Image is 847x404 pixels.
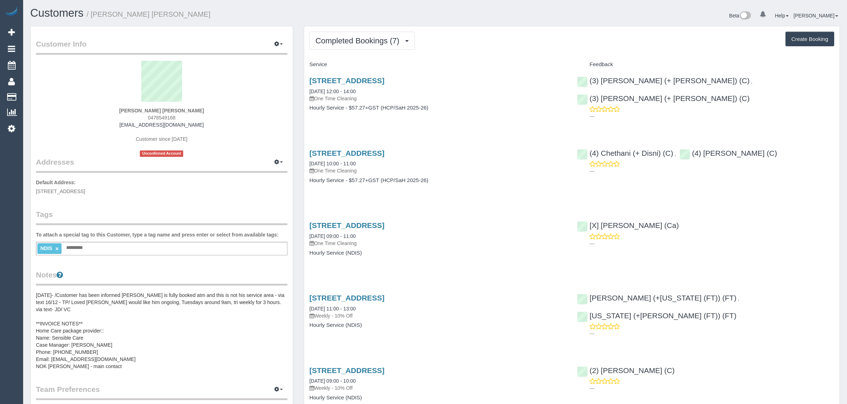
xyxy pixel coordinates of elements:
[729,13,751,18] a: Beta
[36,39,287,55] legend: Customer Info
[577,312,736,320] a: [US_STATE] (+[PERSON_NAME] (FT)) (FT)
[120,122,204,128] a: [EMAIL_ADDRESS][DOMAIN_NAME]
[309,322,567,328] h4: Hourly Service (NDIS)
[316,36,403,45] span: Completed Bookings (7)
[309,384,567,392] p: Weekly - 10% Off
[309,95,567,102] p: One Time Cleaning
[589,240,834,247] p: ---
[589,385,834,392] p: ---
[140,150,183,156] span: Unconfirmed Account
[589,330,834,337] p: ---
[119,108,204,113] strong: [PERSON_NAME] [PERSON_NAME]
[577,62,834,68] h4: Feedback
[36,209,287,225] legend: Tags
[674,151,676,157] span: ,
[738,296,739,302] span: ,
[751,79,752,84] span: ,
[577,76,750,85] a: (3) [PERSON_NAME] (+ [PERSON_NAME]) (C)
[739,11,751,21] img: New interface
[55,246,59,252] a: ×
[309,294,385,302] a: [STREET_ADDRESS]
[36,292,287,370] pre: [DATE]- /Customer has been informed [PERSON_NAME] is fully booked atm and this is not his service...
[309,378,356,384] a: [DATE] 09:00 - 10:00
[679,149,777,157] a: (4) [PERSON_NAME] (C)
[36,179,76,186] label: Default Address:
[589,168,834,175] p: ---
[4,7,18,17] img: Automaid Logo
[577,221,679,229] a: [X] [PERSON_NAME] (Ca)
[36,384,287,400] legend: Team Preferences
[775,13,789,18] a: Help
[309,221,385,229] a: [STREET_ADDRESS]
[148,115,175,121] span: 0478549168
[309,312,567,319] p: Weekly - 10% Off
[309,105,567,111] h4: Hourly Service - $57.27+GST (HCP/SaH 2025-26)
[309,32,415,50] button: Completed Bookings (7)
[136,136,187,142] span: Customer since [DATE]
[309,76,385,85] a: [STREET_ADDRESS]
[36,188,85,194] span: [STREET_ADDRESS]
[36,270,287,286] legend: Notes
[577,366,674,374] a: (2) [PERSON_NAME] (C)
[309,306,356,312] a: [DATE] 11:00 - 13:00
[309,62,567,68] h4: Service
[577,149,673,157] a: (4) Chethani (+ Disni) (C)
[309,250,567,256] h4: Hourly Service (NDIS)
[309,366,385,374] a: [STREET_ADDRESS]
[87,10,211,18] small: / [PERSON_NAME] [PERSON_NAME]
[309,89,356,94] a: [DATE] 12:00 - 14:00
[30,7,84,19] a: Customers
[36,231,279,238] label: To attach a special tag to this Customer, type a tag name and press enter or select from availabl...
[309,149,385,157] a: [STREET_ADDRESS]
[40,245,52,251] span: NDIS
[589,113,834,120] p: ---
[309,395,567,401] h4: Hourly Service (NDIS)
[309,167,567,174] p: One Time Cleaning
[309,233,356,239] a: [DATE] 09:00 - 11:00
[309,161,356,166] a: [DATE] 10:00 - 11:00
[577,294,736,302] a: [PERSON_NAME] (+[US_STATE] (FT)) (FT)
[577,94,750,102] a: (3) [PERSON_NAME] (+ [PERSON_NAME]) (C)
[309,240,567,247] p: One Time Cleaning
[785,32,834,47] button: Create Booking
[794,13,838,18] a: [PERSON_NAME]
[309,177,567,184] h4: Hourly Service - $57.27+GST (HCP/SaH 2025-26)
